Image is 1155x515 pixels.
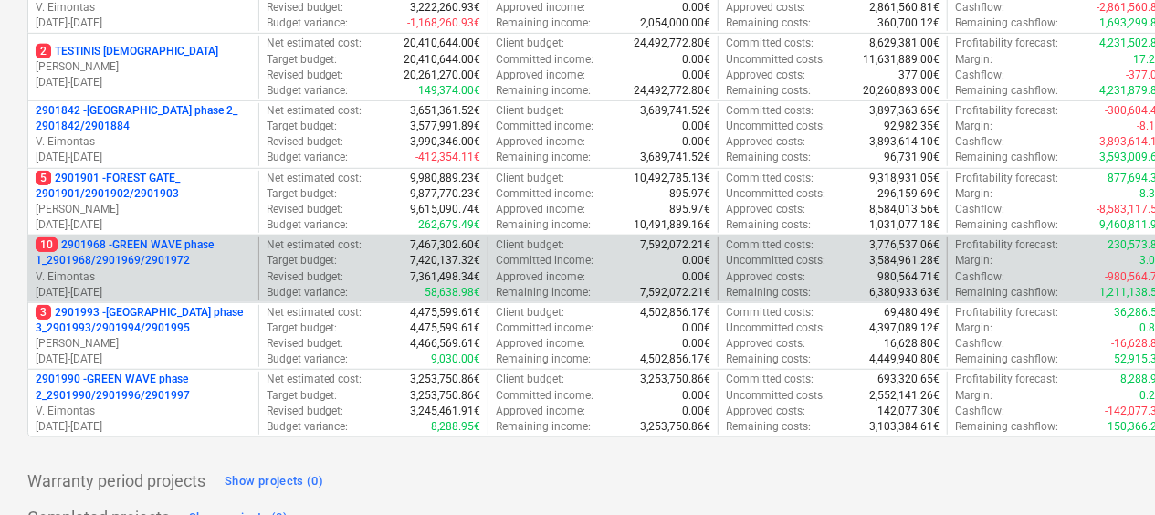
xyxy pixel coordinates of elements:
p: Remaining income : [496,83,591,99]
p: 149,374.00€ [418,83,480,99]
p: Remaining costs : [726,419,811,435]
p: 0.00€ [682,253,710,268]
p: Uncommitted costs : [726,253,825,268]
p: Approved costs : [726,269,805,285]
p: Profitability forecast : [955,237,1058,253]
p: Cashflow : [955,336,1004,352]
p: Profitability forecast : [955,305,1058,321]
p: Net estimated cost : [267,171,362,186]
p: 8,629,381.00€ [869,36,940,51]
div: 52901901 -FOREST GATE_ 2901901/2901902/2901903[PERSON_NAME][DATE]-[DATE] [36,171,251,234]
p: Budget variance : [267,83,349,99]
p: Target budget : [267,52,338,68]
p: Approved income : [496,68,585,83]
div: 2901990 -GREEN WAVE phase 2_2901990/2901996/2901997V. Eimontas[DATE]-[DATE] [36,372,251,435]
p: Remaining costs : [726,16,811,31]
p: Remaining cashflow : [955,285,1058,300]
p: 20,410,644.00€ [404,36,480,51]
p: Remaining cashflow : [955,419,1058,435]
p: Profitability forecast : [955,372,1058,387]
p: Margin : [955,321,992,336]
p: Remaining costs : [726,352,811,367]
div: 2TESTINIS [DEMOGRAPHIC_DATA][PERSON_NAME][DATE]-[DATE] [36,44,251,90]
p: 693,320.65€ [877,372,940,387]
p: 0.00€ [682,119,710,134]
p: 3,245,461.91€ [410,404,480,419]
p: 3,990,346.00€ [410,134,480,150]
p: 142,077.30€ [877,404,940,419]
p: Committed income : [496,186,593,202]
p: Budget variance : [267,285,349,300]
p: 7,420,137.32€ [410,253,480,268]
p: [DATE] - [DATE] [36,150,251,165]
p: 360,700.12€ [877,16,940,31]
p: Client budget : [496,237,564,253]
p: Revised budget : [267,336,344,352]
p: 7,592,072.21€ [640,285,710,300]
p: Cashflow : [955,269,1004,285]
p: [PERSON_NAME] [36,202,251,217]
p: Net estimated cost : [267,36,362,51]
p: Revised budget : [267,404,344,419]
p: Committed income : [496,119,593,134]
span: 5 [36,171,51,185]
p: 895.97€ [669,202,710,217]
p: 6,380,933.63€ [869,285,940,300]
div: Chat Widget [1064,427,1155,515]
p: 3,893,614.10€ [869,134,940,150]
p: 7,592,072.21€ [640,237,710,253]
p: Net estimated cost : [267,237,362,253]
p: Remaining costs : [726,217,811,233]
p: 3,253,750.86€ [640,372,710,387]
p: Approved costs : [726,134,805,150]
p: Remaining cashflow : [955,217,1058,233]
p: 9,318,931.05€ [869,171,940,186]
p: 0.00€ [682,134,710,150]
p: 0.00€ [682,321,710,336]
p: Target budget : [267,321,338,336]
p: Approved income : [496,336,585,352]
span: 10 [36,237,58,252]
div: 2901842 -[GEOGRAPHIC_DATA] phase 2_ 2901842/2901884V. Eimontas[DATE]-[DATE] [36,103,251,166]
p: 377.00€ [898,68,940,83]
p: Margin : [955,52,992,68]
p: Uncommitted costs : [726,321,825,336]
p: Remaining cashflow : [955,352,1058,367]
p: Budget variance : [267,150,349,165]
p: 20,410,644.00€ [404,52,480,68]
p: [DATE] - [DATE] [36,285,251,300]
p: [PERSON_NAME] [36,59,251,75]
p: [DATE] - [DATE] [36,217,251,233]
p: TESTINIS [DEMOGRAPHIC_DATA] [36,44,218,59]
p: 20,261,270.00€ [404,68,480,83]
p: -1,168,260.93€ [407,16,480,31]
p: 4,449,940.80€ [869,352,940,367]
p: Committed income : [496,321,593,336]
p: Remaining cashflow : [955,83,1058,99]
p: 16,628.80€ [884,336,940,352]
p: Revised budget : [267,202,344,217]
p: 0.00€ [682,388,710,404]
p: Client budget : [496,372,564,387]
p: Committed costs : [726,36,814,51]
p: Target budget : [267,388,338,404]
p: 9,615,090.74€ [410,202,480,217]
div: 32901993 -[GEOGRAPHIC_DATA] phase 3_2901993/2901994/2901995[PERSON_NAME][DATE]-[DATE] [36,305,251,368]
p: Committed costs : [726,305,814,321]
button: Show projects (0) [220,467,328,496]
p: Approved costs : [726,336,805,352]
p: 1,031,077.18€ [869,217,940,233]
p: 2,054,000.00€ [640,16,710,31]
p: Target budget : [267,186,338,202]
p: 2901901 - FOREST GATE_ 2901901/2901902/2901903 [36,171,251,202]
p: 3,253,750.86€ [410,388,480,404]
p: Committed income : [496,388,593,404]
p: Remaining cashflow : [955,150,1058,165]
p: Remaining income : [496,16,591,31]
p: 2901990 - GREEN WAVE phase 2_2901990/2901996/2901997 [36,372,251,403]
p: 3,577,991.89€ [410,119,480,134]
p: Approved income : [496,134,585,150]
p: Margin : [955,119,992,134]
p: [DATE] - [DATE] [36,75,251,90]
p: Revised budget : [267,269,344,285]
